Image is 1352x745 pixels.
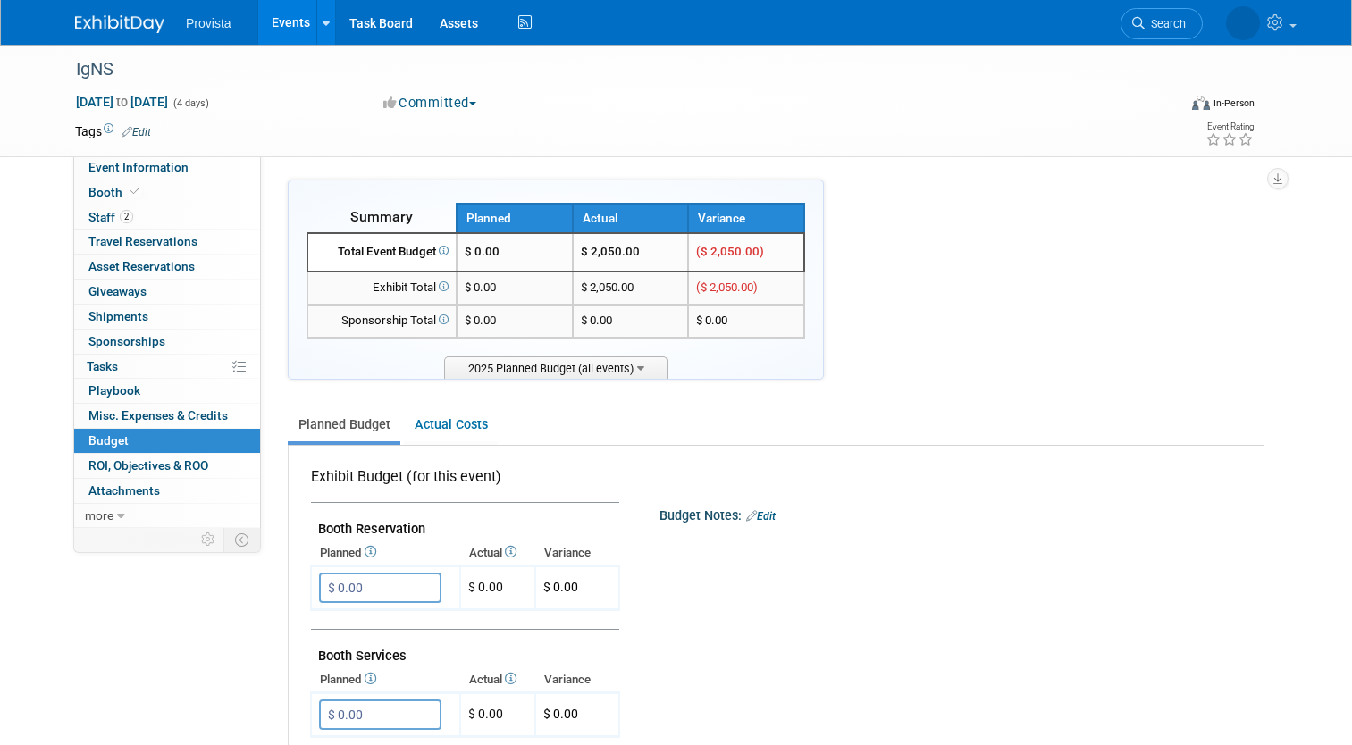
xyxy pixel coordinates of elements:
span: Tasks [87,359,118,373]
td: $ 2,050.00 [573,233,689,272]
a: Tasks [74,355,260,379]
a: Edit [122,126,151,138]
span: $ 0.00 [465,245,500,258]
a: Attachments [74,479,260,503]
span: Asset Reservations [88,259,195,273]
a: Edit [746,510,776,523]
a: Booth [74,180,260,205]
span: Giveaways [88,284,147,298]
a: Misc. Expenses & Credits [74,404,260,428]
span: ($ 2,050.00) [696,280,758,294]
td: Personalize Event Tab Strip [193,528,224,551]
img: ExhibitDay [75,15,164,33]
a: Staff2 [74,205,260,230]
span: $ 0.00 [543,580,578,594]
td: Booth Services [311,630,619,668]
a: Event Information [74,155,260,180]
td: Tags [75,122,151,140]
span: 2025 Planned Budget (all events) [444,356,668,379]
span: Search [1145,17,1186,30]
span: Booth [88,185,143,199]
span: Sponsorships [88,334,165,348]
span: $ 0.00 [465,280,496,294]
span: Budget [88,433,129,448]
span: 2 [120,210,133,223]
th: Variance [535,667,619,692]
th: Actual [460,667,535,692]
a: Playbook [74,379,260,403]
th: Variance [688,204,804,233]
td: $ 0.00 [573,305,689,338]
div: In-Person [1213,96,1255,110]
th: Planned [311,540,460,565]
td: Booth Reservation [311,503,619,541]
th: Actual [460,540,535,565]
th: Actual [573,204,689,233]
td: $ 0.00 [460,693,535,737]
a: Travel Reservations [74,230,260,254]
span: $ 0.00 [468,580,503,594]
span: ROI, Objectives & ROO [88,458,208,473]
a: Planned Budget [288,408,400,441]
a: Asset Reservations [74,255,260,279]
span: Staff [88,210,133,224]
span: more [85,508,113,523]
div: Exhibit Total [315,280,449,297]
a: Giveaways [74,280,260,304]
th: Planned [457,204,573,233]
button: Committed [377,94,483,113]
span: Summary [350,208,413,225]
a: Actual Costs [404,408,498,441]
th: Variance [535,540,619,565]
a: Sponsorships [74,330,260,354]
span: Provista [186,16,231,30]
a: Budget [74,429,260,453]
span: Attachments [88,483,160,498]
img: Shai Davis [1226,6,1260,40]
a: more [74,504,260,528]
span: Travel Reservations [88,234,197,248]
td: Toggle Event Tabs [224,528,261,551]
span: Playbook [88,383,140,398]
span: to [113,95,130,109]
a: ROI, Objectives & ROO [74,454,260,478]
div: Budget Notes: [659,502,1262,525]
div: IgNS [70,54,1155,86]
div: Total Event Budget [315,244,449,261]
span: Shipments [88,309,148,323]
span: $ 0.00 [465,314,496,327]
span: $ 0.00 [696,314,727,327]
td: $ 2,050.00 [573,272,689,305]
span: (4 days) [172,97,209,109]
div: Exhibit Budget (for this event) [311,467,612,497]
img: Format-Inperson.png [1192,96,1210,110]
a: Search [1121,8,1203,39]
i: Booth reservation complete [130,187,139,197]
span: [DATE] [DATE] [75,94,169,110]
div: Event Format [1080,93,1255,120]
span: $ 0.00 [543,707,578,721]
span: ($ 2,050.00) [696,245,764,258]
span: Event Information [88,160,189,174]
div: Sponsorship Total [315,313,449,330]
div: Event Rating [1205,122,1254,131]
a: Shipments [74,305,260,329]
span: Misc. Expenses & Credits [88,408,228,423]
th: Planned [311,667,460,692]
